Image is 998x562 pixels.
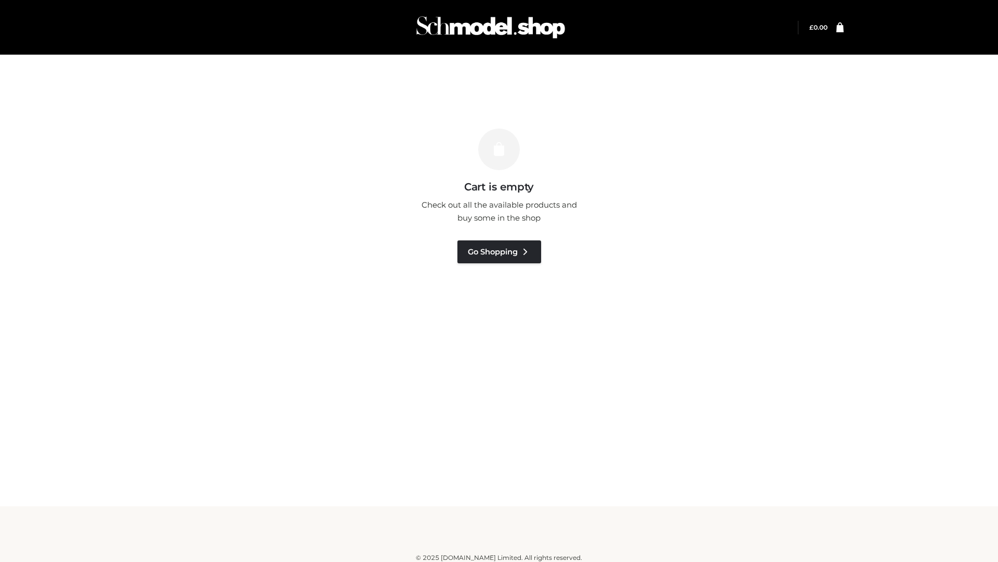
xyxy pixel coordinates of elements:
[809,23,828,31] bdi: 0.00
[178,181,820,193] h3: Cart is empty
[457,240,541,263] a: Go Shopping
[413,7,569,48] img: Schmodel Admin 964
[809,23,828,31] a: £0.00
[809,23,813,31] span: £
[416,198,582,225] p: Check out all the available products and buy some in the shop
